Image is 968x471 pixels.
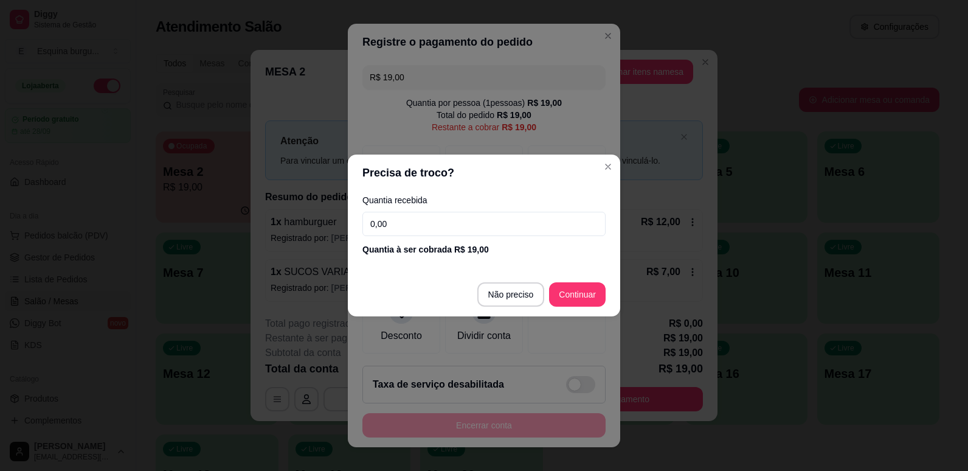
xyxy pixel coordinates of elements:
[549,282,606,307] button: Continuar
[477,282,545,307] button: Não preciso
[362,243,606,256] div: Quantia à ser cobrada R$ 19,00
[348,155,620,191] header: Precisa de troco?
[362,196,606,204] label: Quantia recebida
[598,157,618,176] button: Close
